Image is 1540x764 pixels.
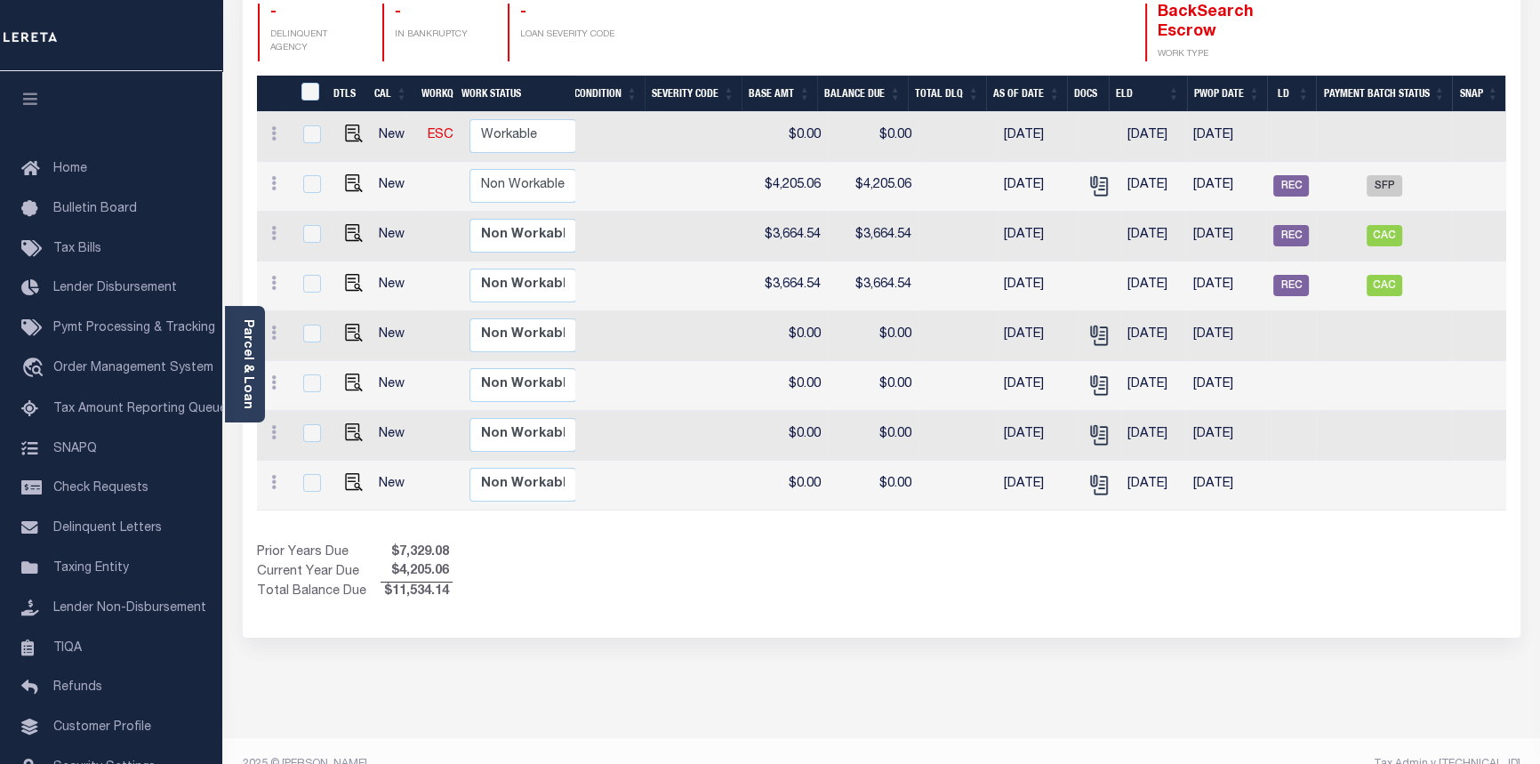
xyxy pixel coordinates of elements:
[828,212,918,261] td: $3,664.54
[645,76,742,112] th: Severity Code: activate to sort column ascending
[997,311,1078,361] td: [DATE]
[372,212,421,261] td: New
[257,583,381,602] td: Total Balance Due
[1158,48,1249,61] p: WORK TYPE
[372,361,421,411] td: New
[1273,279,1309,292] a: REC
[1367,275,1402,296] span: CAC
[1120,112,1186,162] td: [DATE]
[1273,225,1309,246] span: REC
[1158,4,1254,40] span: BackSearch Escrow
[1186,162,1266,212] td: [DATE]
[21,358,50,381] i: travel_explore
[828,461,918,511] td: $0.00
[997,261,1078,311] td: [DATE]
[908,76,986,112] th: Total DLQ: activate to sort column ascending
[53,442,97,454] span: SNAPQ
[997,162,1078,212] td: [DATE]
[372,162,421,212] td: New
[1367,180,1402,192] a: SFP
[454,76,575,112] th: Work Status
[1109,76,1186,112] th: ELD: activate to sort column ascending
[395,4,401,20] span: -
[1267,76,1316,112] th: LD: activate to sort column ascending
[1367,225,1402,246] span: CAC
[817,76,908,112] th: Balance Due: activate to sort column ascending
[752,261,828,311] td: $3,664.54
[53,482,148,495] span: Check Requests
[53,522,162,535] span: Delinquent Letters
[828,112,918,162] td: $0.00
[257,562,381,582] td: Current Year Due
[414,76,454,112] th: WorkQ
[1452,76,1505,112] th: SNAP: activate to sort column ascending
[1367,279,1402,292] a: CAC
[428,129,453,141] a: ESC
[752,361,828,411] td: $0.00
[53,282,177,294] span: Lender Disbursement
[1273,180,1309,192] a: REC
[372,311,421,361] td: New
[291,76,327,112] th: &nbsp;
[53,721,151,734] span: Customer Profile
[752,212,828,261] td: $3,664.54
[53,362,213,374] span: Order Management System
[53,243,101,255] span: Tax Bills
[53,322,215,334] span: Pymt Processing & Tracking
[53,602,206,615] span: Lender Non-Disbursement
[1120,361,1186,411] td: [DATE]
[53,203,137,215] span: Bulletin Board
[997,361,1078,411] td: [DATE]
[1120,411,1186,461] td: [DATE]
[270,4,277,20] span: -
[997,212,1078,261] td: [DATE]
[270,28,362,55] p: DELINQUENT AGENCY
[1187,76,1268,112] th: PWOP Date: activate to sort column ascending
[828,261,918,311] td: $3,664.54
[1186,311,1266,361] td: [DATE]
[752,112,828,162] td: $0.00
[1120,261,1186,311] td: [DATE]
[520,4,526,20] span: -
[828,411,918,461] td: $0.00
[1273,175,1309,197] span: REC
[381,543,453,563] span: $7,329.08
[372,261,421,311] td: New
[53,562,129,575] span: Taxing Entity
[997,112,1078,162] td: [DATE]
[828,311,918,361] td: $0.00
[1273,229,1309,242] a: REC
[372,112,421,162] td: New
[828,361,918,411] td: $0.00
[1186,361,1266,411] td: [DATE]
[997,411,1078,461] td: [DATE]
[381,562,453,582] span: $4,205.06
[529,76,645,112] th: Special Condition: activate to sort column ascending
[1367,229,1402,242] a: CAC
[257,543,381,563] td: Prior Years Due
[1120,162,1186,212] td: [DATE]
[241,319,253,409] a: Parcel & Loan
[1120,311,1186,361] td: [DATE]
[1120,461,1186,511] td: [DATE]
[53,403,227,415] span: Tax Amount Reporting Queue
[326,76,367,112] th: DTLS
[1186,261,1266,311] td: [DATE]
[1067,76,1109,112] th: Docs
[1316,76,1452,112] th: Payment Batch Status: activate to sort column ascending
[752,411,828,461] td: $0.00
[1186,461,1266,511] td: [DATE]
[742,76,817,112] th: Base Amt: activate to sort column ascending
[986,76,1067,112] th: As of Date: activate to sort column ascending
[1367,175,1402,197] span: SFP
[520,28,622,42] p: LOAN SEVERITY CODE
[1120,212,1186,261] td: [DATE]
[372,411,421,461] td: New
[367,76,414,112] th: CAL: activate to sort column ascending
[1186,212,1266,261] td: [DATE]
[395,28,486,42] p: IN BANKRUPTCY
[752,162,828,212] td: $4,205.06
[257,76,291,112] th: &nbsp;&nbsp;&nbsp;&nbsp;&nbsp;&nbsp;&nbsp;&nbsp;&nbsp;&nbsp;
[53,681,102,694] span: Refunds
[372,461,421,511] td: New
